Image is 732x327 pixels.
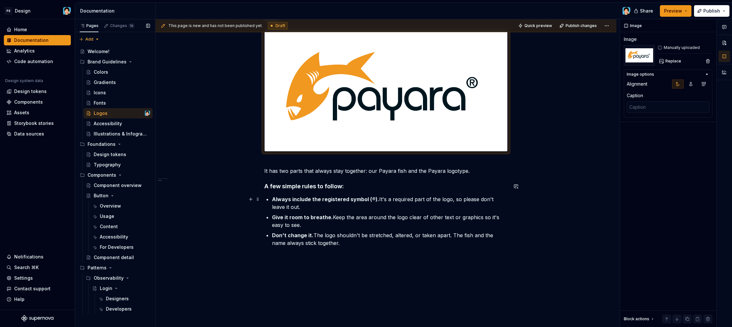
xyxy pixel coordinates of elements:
[4,252,71,262] button: Notifications
[627,72,654,77] div: Image options
[89,211,153,221] a: Usage
[694,5,729,17] button: Publish
[63,7,71,15] img: Leo
[77,263,153,273] div: Patterns
[94,131,147,137] div: Illustrations & Infographics
[21,315,53,322] a: Supernova Logo
[110,23,135,28] div: Changes
[100,234,128,240] div: Accessibility
[703,8,720,14] span: Publish
[83,88,153,98] a: Icons
[80,8,153,14] div: Documentation
[4,35,71,45] a: Documentation
[14,58,53,65] div: Code automation
[94,192,108,199] div: Button
[4,262,71,273] button: Search ⌘K
[106,295,129,302] div: Designers
[145,111,150,116] img: Leo
[94,120,122,127] div: Accessibility
[665,59,681,64] span: Replace
[623,7,630,15] img: Leo
[14,296,24,303] div: Help
[272,214,333,220] strong: Give it room to breathe.
[77,139,153,149] div: Foundations
[88,59,127,65] div: Brand Guidelines
[88,48,109,55] div: Welcome!
[83,160,153,170] a: Typography
[14,120,54,126] div: Storybook stories
[657,45,712,50] div: Manually uploaded
[83,108,153,118] a: LogosLeo
[14,264,39,271] div: Search ⌘K
[14,99,43,105] div: Components
[272,195,508,211] p: It's a required part of the logo, so please don't leave it out.
[664,8,682,14] span: Preview
[272,213,508,229] p: Keep the area around the logo clear of other text or graphics so it's easy to see.
[4,129,71,139] a: Data sources
[128,23,135,28] span: 16
[100,213,114,220] div: Usage
[100,223,118,230] div: Content
[4,107,71,118] a: Assets
[14,37,49,43] div: Documentation
[83,273,153,283] div: Observability
[83,98,153,108] a: Fonts
[566,23,597,28] span: Publish changes
[627,92,643,99] div: Caption
[4,46,71,56] a: Analytics
[83,129,153,139] a: Illustrations & Infographics
[94,79,116,86] div: Gradients
[4,273,71,283] a: Settings
[168,23,263,28] span: This page is new and has not been published yet.
[85,37,93,42] span: Add
[4,294,71,304] button: Help
[624,36,637,42] div: Image
[94,89,106,96] div: Icons
[276,23,285,28] span: Draft
[264,182,508,190] h4: A few simple rules to follow:
[14,26,27,33] div: Home
[88,141,116,147] div: Foundations
[15,8,31,14] div: Design
[83,67,153,77] a: Colors
[77,46,153,314] div: Page tree
[660,5,691,17] button: Preview
[83,180,153,191] a: Component overview
[96,304,153,314] a: Developers
[94,151,126,158] div: Design tokens
[14,131,44,137] div: Data sources
[558,21,600,30] button: Publish changes
[1,4,73,18] button: PSDesignLeo
[89,283,153,294] a: Login
[627,81,647,87] div: Alignment
[94,275,124,281] div: Observability
[4,118,71,128] a: Storybook stories
[89,221,153,232] a: Content
[83,191,153,201] a: Button
[4,284,71,294] button: Contact support
[14,285,51,292] div: Contact support
[627,72,709,77] button: Image options
[94,182,142,189] div: Component overview
[77,46,153,57] a: Welcome!
[94,110,108,117] div: Logos
[5,7,12,15] div: PS
[14,88,47,95] div: Design tokens
[524,23,552,28] span: Quick preview
[5,78,43,83] div: Design system data
[14,275,33,281] div: Settings
[4,56,71,67] a: Code automation
[88,172,116,178] div: Components
[88,265,107,271] div: Patterns
[77,170,153,180] div: Components
[83,252,153,263] a: Component detail
[89,201,153,211] a: Overview
[14,254,43,260] div: Notifications
[100,203,121,209] div: Overview
[14,48,35,54] div: Analytics
[94,100,106,106] div: Fonts
[516,21,555,30] button: Quick preview
[89,232,153,242] a: Accessibility
[265,30,507,151] img: 92edb568-01eb-4eb9-a1c2-3210e5ee7756.png
[272,196,379,202] strong: Always include the registered symbol (®).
